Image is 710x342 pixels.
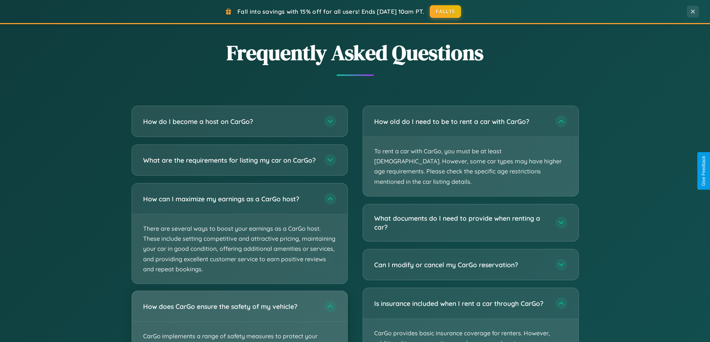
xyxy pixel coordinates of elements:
p: There are several ways to boost your earnings as a CarGo host. These include setting competitive ... [132,214,347,284]
h3: Is insurance included when I rent a car through CarGo? [374,299,548,308]
div: Give Feedback [701,156,706,186]
h3: How old do I need to be to rent a car with CarGo? [374,117,548,126]
h3: What documents do I need to provide when renting a car? [374,214,548,232]
span: Fall into savings with 15% off for all users! Ends [DATE] 10am PT. [237,8,424,15]
h3: Can I modify or cancel my CarGo reservation? [374,260,548,269]
h3: How can I maximize my earnings as a CarGo host? [143,194,317,204]
button: FALL15 [430,5,461,18]
h3: What are the requirements for listing my car on CarGo? [143,156,317,165]
h2: Frequently Asked Questions [132,38,579,67]
h3: How do I become a host on CarGo? [143,117,317,126]
h3: How does CarGo ensure the safety of my vehicle? [143,302,317,311]
p: To rent a car with CarGo, you must be at least [DEMOGRAPHIC_DATA]. However, some car types may ha... [363,137,578,196]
